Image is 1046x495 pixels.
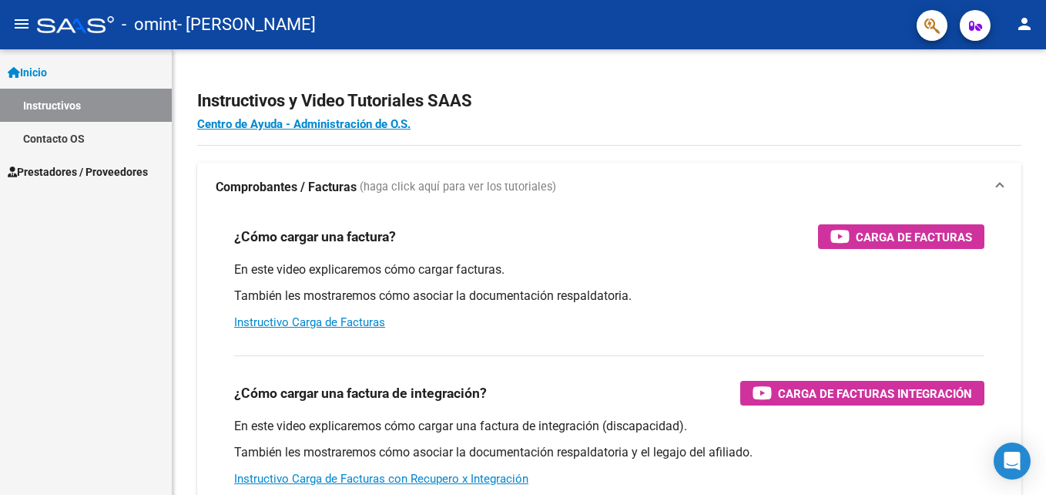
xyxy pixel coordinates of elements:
p: También les mostraremos cómo asociar la documentación respaldatoria y el legajo del afiliado. [234,444,984,461]
a: Instructivo Carga de Facturas [234,315,385,329]
mat-expansion-panel-header: Comprobantes / Facturas (haga click aquí para ver los tutoriales) [197,163,1021,212]
p: En este video explicaremos cómo cargar facturas. [234,261,984,278]
a: Centro de Ayuda - Administración de O.S. [197,117,411,131]
span: - [PERSON_NAME] [177,8,316,42]
button: Carga de Facturas [818,224,984,249]
p: En este video explicaremos cómo cargar una factura de integración (discapacidad). [234,418,984,435]
p: También les mostraremos cómo asociar la documentación respaldatoria. [234,288,984,305]
span: Inicio [8,64,47,81]
span: Carga de Facturas [856,227,972,247]
strong: Comprobantes / Facturas [216,179,357,196]
h3: ¿Cómo cargar una factura? [234,226,396,247]
span: Carga de Facturas Integración [778,384,972,403]
mat-icon: person [1015,15,1034,33]
span: (haga click aquí para ver los tutoriales) [360,179,556,196]
h3: ¿Cómo cargar una factura de integración? [234,382,487,404]
div: Open Intercom Messenger [994,443,1031,480]
button: Carga de Facturas Integración [740,381,984,406]
a: Instructivo Carga de Facturas con Recupero x Integración [234,472,528,486]
span: Prestadores / Proveedores [8,163,148,180]
mat-icon: menu [12,15,31,33]
h2: Instructivos y Video Tutoriales SAAS [197,86,1021,116]
span: - omint [122,8,177,42]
